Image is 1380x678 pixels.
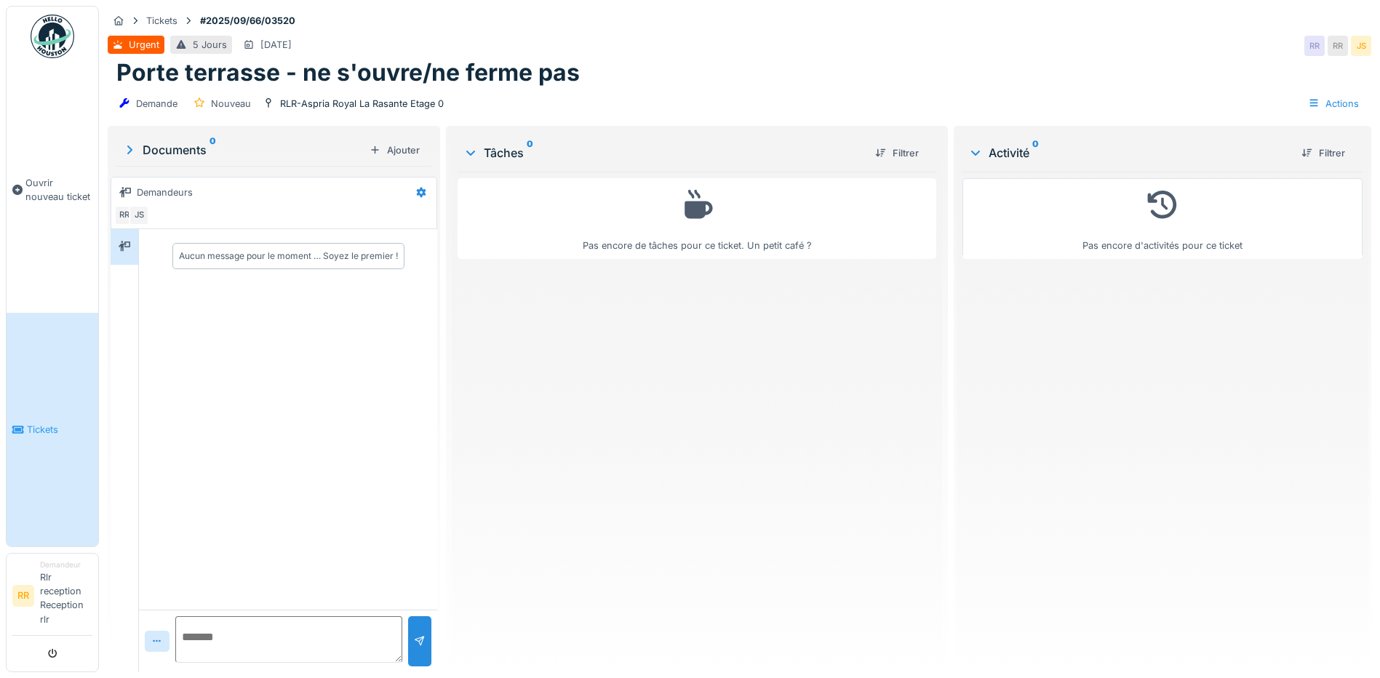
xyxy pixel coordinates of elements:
sup: 0 [1032,144,1039,161]
div: [DATE] [260,38,292,52]
a: Ouvrir nouveau ticket [7,66,98,313]
li: RR [12,585,34,607]
div: Documents [122,141,364,159]
div: Aucun message pour le moment … Soyez le premier ! [179,250,398,263]
sup: 0 [210,141,216,159]
div: Actions [1301,93,1365,114]
a: Tickets [7,313,98,546]
span: Tickets [27,423,92,436]
span: Ouvrir nouveau ticket [25,176,92,204]
div: Demandeurs [137,186,193,199]
a: RR DemandeurRlr reception Reception rlr [12,559,92,636]
div: RR [1304,36,1325,56]
div: JS [129,205,149,226]
div: RLR-Aspria Royal La Rasante Etage 0 [280,97,444,111]
div: RR [114,205,135,226]
h1: Porte terrasse - ne s'ouvre/ne ferme pas [116,59,580,87]
div: 5 Jours [193,38,227,52]
div: Pas encore de tâches pour ce ticket. Un petit café ? [467,185,927,252]
div: Filtrer [1296,143,1351,163]
div: Urgent [129,38,159,52]
div: Demandeur [40,559,92,570]
div: Demande [136,97,178,111]
div: Pas encore d'activités pour ce ticket [972,185,1353,252]
img: Badge_color-CXgf-gQk.svg [31,15,74,58]
sup: 0 [527,144,533,161]
div: Activité [968,144,1290,161]
li: Rlr reception Reception rlr [40,559,92,632]
div: RR [1328,36,1348,56]
div: Nouveau [211,97,251,111]
div: JS [1351,36,1371,56]
div: Tickets [146,14,178,28]
div: Tâches [463,144,864,161]
div: Ajouter [364,140,426,160]
div: Filtrer [869,143,925,163]
strong: #2025/09/66/03520 [194,14,301,28]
